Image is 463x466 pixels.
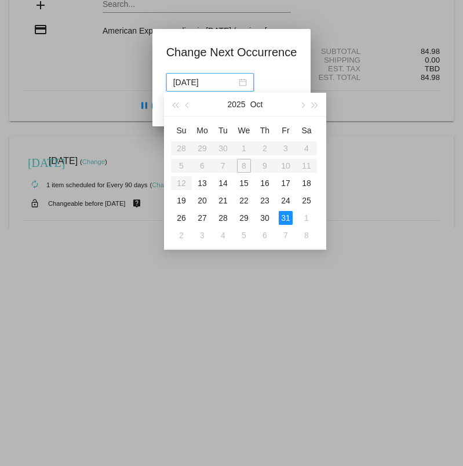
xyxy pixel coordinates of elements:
th: Thu [254,121,275,140]
td: 10/28/2025 [213,209,234,227]
div: 27 [195,211,209,225]
div: 14 [216,176,230,190]
div: 19 [174,194,188,207]
div: 21 [216,194,230,207]
button: Last year (Control + left) [169,93,181,116]
button: 2025 [228,93,246,116]
td: 11/6/2025 [254,227,275,244]
td: 11/8/2025 [296,227,317,244]
div: 4 [216,228,230,242]
td: 11/1/2025 [296,209,317,227]
input: Select date [173,76,236,89]
div: 5 [237,228,251,242]
div: 2 [174,228,188,242]
div: 24 [279,194,293,207]
td: 10/21/2025 [213,192,234,209]
td: 10/14/2025 [213,174,234,192]
td: 10/18/2025 [296,174,317,192]
div: 3 [195,228,209,242]
th: Wed [234,121,254,140]
td: 11/2/2025 [171,227,192,244]
td: 10/29/2025 [234,209,254,227]
th: Mon [192,121,213,140]
div: 16 [258,176,272,190]
td: 10/22/2025 [234,192,254,209]
h1: Change Next Occurrence [166,43,297,61]
td: 10/30/2025 [254,209,275,227]
td: 10/15/2025 [234,174,254,192]
div: 28 [216,211,230,225]
td: 10/16/2025 [254,174,275,192]
td: 10/20/2025 [192,192,213,209]
button: Next year (Control + right) [309,93,322,116]
button: Previous month (PageUp) [181,93,194,116]
div: 31 [279,211,293,225]
th: Sun [171,121,192,140]
td: 10/24/2025 [275,192,296,209]
td: 11/4/2025 [213,227,234,244]
div: 6 [258,228,272,242]
div: 23 [258,194,272,207]
td: 10/27/2025 [192,209,213,227]
div: 1 [300,211,313,225]
td: 10/13/2025 [192,174,213,192]
td: 10/31/2025 [275,209,296,227]
div: 17 [279,176,293,190]
div: 7 [279,228,293,242]
td: 10/25/2025 [296,192,317,209]
div: 26 [174,211,188,225]
div: 29 [237,211,251,225]
div: 15 [237,176,251,190]
td: 10/26/2025 [171,209,192,227]
td: 10/19/2025 [171,192,192,209]
th: Tue [213,121,234,140]
div: 8 [300,228,313,242]
button: Oct [250,93,263,116]
td: 10/17/2025 [275,174,296,192]
td: 11/7/2025 [275,227,296,244]
th: Fri [275,121,296,140]
div: 25 [300,194,313,207]
div: 18 [300,176,313,190]
th: Sat [296,121,317,140]
div: 13 [195,176,209,190]
div: 20 [195,194,209,207]
div: 30 [258,211,272,225]
td: 10/23/2025 [254,192,275,209]
td: 11/5/2025 [234,227,254,244]
button: Next month (PageDown) [296,93,308,116]
div: 22 [237,194,251,207]
td: 11/3/2025 [192,227,213,244]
